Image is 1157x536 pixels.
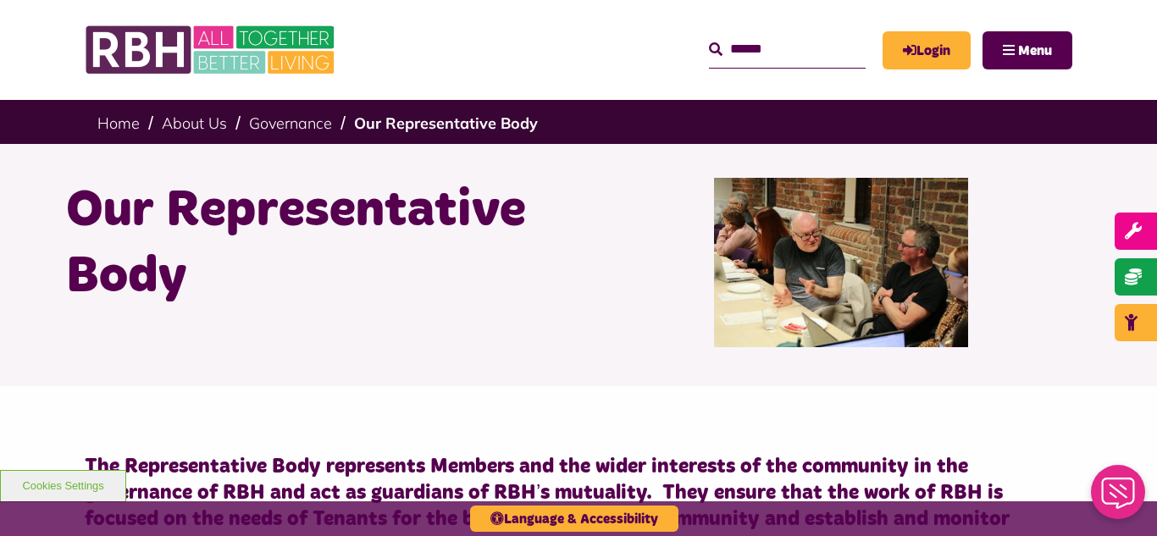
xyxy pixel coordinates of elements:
[883,31,971,69] a: MyRBH
[1018,44,1052,58] span: Menu
[249,113,332,133] a: Governance
[354,113,538,133] a: Our Representative Body
[66,178,566,310] h1: Our Representative Body
[85,17,339,83] img: RBH
[470,506,678,532] button: Language & Accessibility
[1081,460,1157,536] iframe: Netcall Web Assistant for live chat
[162,113,227,133] a: About Us
[714,178,968,347] img: Rep Body
[97,113,140,133] a: Home
[983,31,1072,69] button: Navigation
